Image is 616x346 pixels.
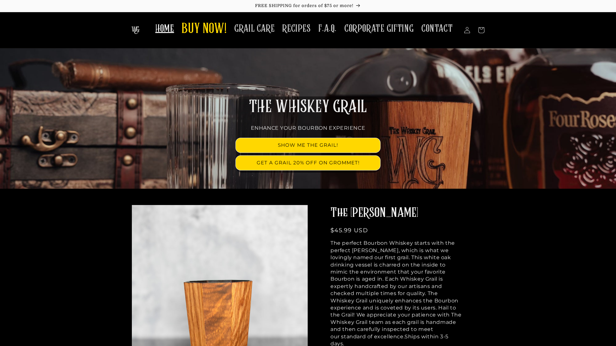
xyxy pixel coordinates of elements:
[178,17,230,42] a: BUY NOW!
[132,26,140,34] img: The Whiskey Grail
[236,138,380,152] a: SHOW ME THE GRAIL!
[282,22,311,35] span: RECIPES
[330,205,462,221] h2: The [PERSON_NAME]
[318,22,337,35] span: F.A.Q.
[421,22,453,35] span: CONTACT
[236,156,380,170] a: GET A GRAIL 20% OFF ON GROMMET!
[155,22,174,35] span: HOME
[330,227,368,234] span: $45.99 USD
[251,125,365,131] span: ENHANCE YOUR BOURBON EXPERIENCE
[344,22,414,35] span: CORPORATE GIFTING
[6,3,610,9] p: FREE SHIPPING for orders of $75 or more!
[234,22,275,35] span: GRAIL CARE
[182,21,227,38] span: BUY NOW!
[417,19,457,39] a: CONTACT
[249,99,367,115] span: THE WHISKEY GRAIL
[151,19,178,39] a: HOME
[340,19,417,39] a: CORPORATE GIFTING
[230,19,278,39] a: GRAIL CARE
[314,19,340,39] a: F.A.Q.
[278,19,314,39] a: RECIPES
